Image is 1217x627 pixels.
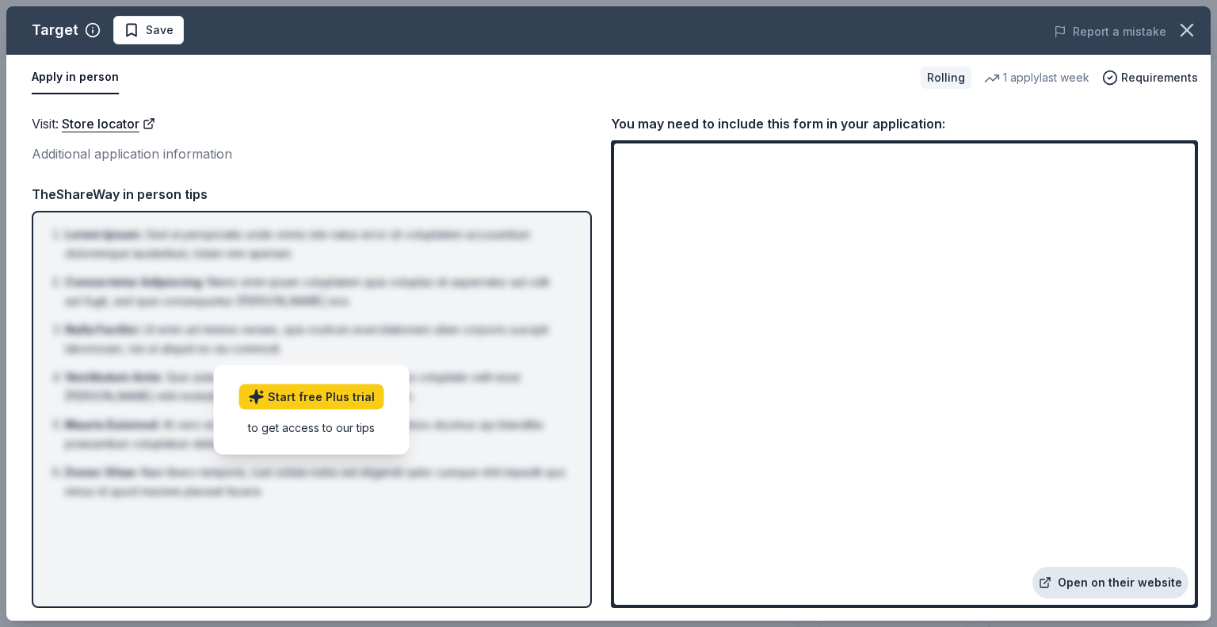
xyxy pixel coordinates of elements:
[62,113,155,134] a: Store locator
[65,368,568,406] li: Quis autem vel eum iure reprehenderit qui in ea voluptate velit esse [PERSON_NAME] nihil molestia...
[65,465,138,479] span: Donec Vitae :
[65,320,568,358] li: Ut enim ad minima veniam, quis nostrum exercitationem ullam corporis suscipit laboriosam, nisi ut...
[65,370,163,384] span: Vestibulum Ante :
[65,227,143,241] span: Lorem Ipsum :
[921,67,971,89] div: Rolling
[65,273,568,311] li: Nemo enim ipsam voluptatem quia voluptas sit aspernatur aut odit aut fugit, sed quia consequuntur...
[65,323,140,336] span: Nulla Facilisi :
[239,384,384,409] a: Start free Plus trial
[32,143,592,164] div: Additional application information
[32,61,119,94] button: Apply in person
[611,113,1198,134] div: You may need to include this form in your application:
[239,419,384,435] div: to get access to our tips
[65,463,568,501] li: Nam libero tempore, cum soluta nobis est eligendi optio cumque nihil impedit quo minus id quod ma...
[113,16,184,44] button: Save
[65,225,568,263] li: Sed ut perspiciatis unde omnis iste natus error sit voluptatem accusantium doloremque laudantium,...
[65,418,160,431] span: Mauris Euismod :
[32,113,592,134] div: Visit :
[1054,22,1166,41] button: Report a mistake
[1102,68,1198,87] button: Requirements
[984,68,1089,87] div: 1 apply last week
[32,17,78,43] div: Target
[65,275,204,289] span: Consectetur Adipiscing :
[146,21,174,40] span: Save
[1121,68,1198,87] span: Requirements
[1032,567,1188,598] a: Open on their website
[32,184,592,205] div: TheShareWay in person tips
[65,415,568,453] li: At vero eos et accusamus et iusto odio dignissimos ducimus qui blanditiis praesentium voluptatum ...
